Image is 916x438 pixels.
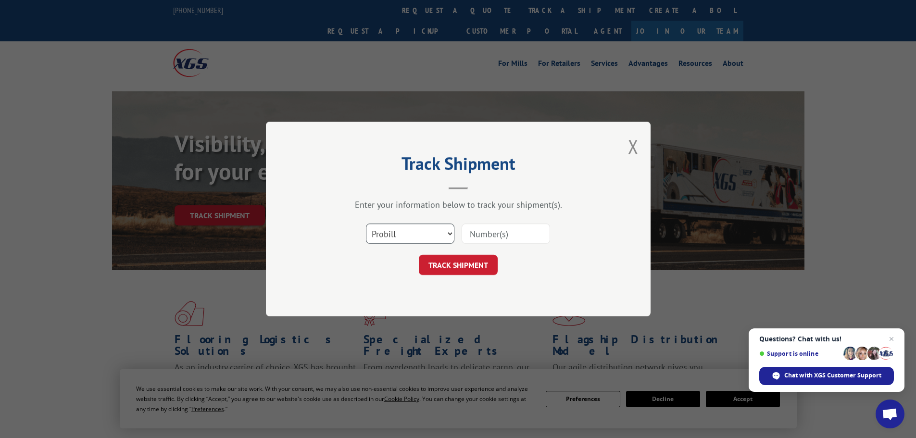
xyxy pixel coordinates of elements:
[876,400,904,428] div: Open chat
[314,157,602,175] h2: Track Shipment
[419,255,498,275] button: TRACK SHIPMENT
[759,335,894,343] span: Questions? Chat with us!
[628,134,639,159] button: Close modal
[462,224,550,244] input: Number(s)
[314,199,602,210] div: Enter your information below to track your shipment(s).
[886,333,897,345] span: Close chat
[759,350,840,357] span: Support is online
[759,367,894,385] div: Chat with XGS Customer Support
[784,371,881,380] span: Chat with XGS Customer Support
